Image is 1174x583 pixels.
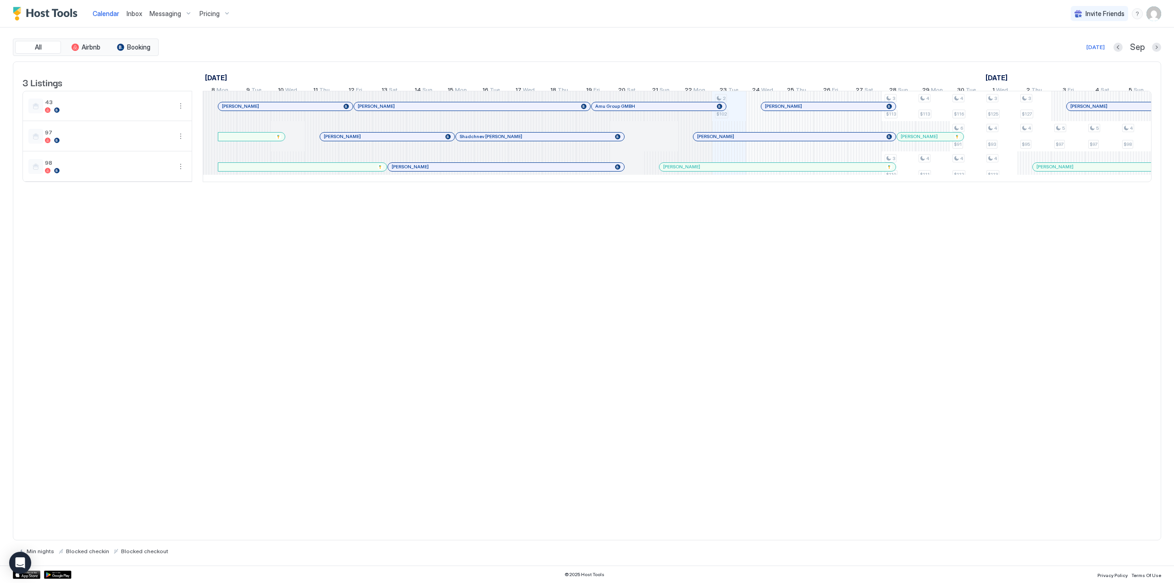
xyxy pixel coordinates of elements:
span: 27 [856,86,863,96]
span: 13 [382,86,388,96]
a: September 17, 2025 [513,84,537,98]
a: September 18, 2025 [548,84,570,98]
span: 43 [45,99,172,105]
span: 19 [586,86,592,96]
a: October 5, 2025 [1126,84,1146,98]
a: October 3, 2025 [1060,84,1076,98]
a: September 28, 2025 [887,84,910,98]
span: Tue [966,86,976,96]
span: 6 [960,125,963,131]
a: October 1, 2025 [983,71,1010,84]
span: $111 [920,172,930,178]
span: $102 [716,111,727,117]
a: September 15, 2025 [445,84,469,98]
button: Previous month [1113,43,1123,52]
span: 4 [1130,125,1133,131]
span: $93 [988,141,996,147]
a: September 8, 2025 [203,71,229,84]
a: Google Play Store [44,571,72,579]
a: Terms Of Use [1131,570,1161,579]
span: Mon [693,86,705,96]
span: Thu [558,86,568,96]
span: Sun [898,86,908,96]
span: Sat [864,86,873,96]
a: September 19, 2025 [584,84,602,98]
span: 9 [246,86,250,96]
span: $113 [920,111,930,117]
button: More options [175,131,186,142]
div: menu [175,161,186,172]
span: 15 [448,86,454,96]
div: [DATE] [1086,43,1105,51]
span: 4 [994,155,997,161]
span: $91 [954,141,962,147]
span: Sun [659,86,670,96]
div: menu [1132,8,1143,19]
button: More options [175,100,186,111]
span: Shadchnev [PERSON_NAME] [460,133,522,139]
span: Blocked checkout [121,548,168,555]
span: 4 [926,155,929,161]
span: 21 [652,86,658,96]
span: Wed [996,86,1008,96]
span: Wed [523,86,535,96]
span: Fri [1068,86,1074,96]
span: 97 [45,129,172,136]
span: Mon [455,86,467,96]
a: September 11, 2025 [311,84,332,98]
span: 17 [515,86,521,96]
span: $97 [1090,141,1097,147]
a: September 22, 2025 [682,84,708,98]
span: Min nights [27,548,54,555]
a: September 27, 2025 [853,84,875,98]
span: Fri [832,86,838,96]
a: Calendar [93,9,119,18]
span: Tue [251,86,261,96]
span: 10 [278,86,284,96]
div: User profile [1146,6,1161,21]
a: September 14, 2025 [412,84,435,98]
button: More options [175,161,186,172]
span: $95 [1022,141,1030,147]
button: [DATE] [1085,42,1106,53]
span: Sun [1134,86,1144,96]
span: [PERSON_NAME] [901,133,938,139]
span: Fri [593,86,600,96]
span: Calendar [93,10,119,17]
a: Host Tools Logo [13,7,82,21]
span: 20 [618,86,626,96]
a: September 29, 2025 [920,84,945,98]
span: Amu Group GMBH [595,103,635,109]
a: September 23, 2025 [717,84,741,98]
span: Blocked checkin [66,548,109,555]
div: menu [175,131,186,142]
span: Wed [285,86,297,96]
span: Sat [1101,86,1109,96]
span: Inbox [127,10,142,17]
span: [PERSON_NAME] [697,133,734,139]
a: September 24, 2025 [750,84,775,98]
div: Open Intercom Messenger [9,552,31,574]
span: [PERSON_NAME] [392,164,429,170]
span: 2 [723,95,725,101]
button: Booking [111,41,156,54]
span: 5 [1096,125,1099,131]
span: 1 [992,86,995,96]
button: All [15,41,61,54]
span: 5 [1062,125,1065,131]
span: 5 [1129,86,1132,96]
span: 22 [685,86,692,96]
span: Terms Of Use [1131,572,1161,578]
span: [PERSON_NAME] [1036,164,1074,170]
span: 25 [787,86,794,96]
span: 26 [823,86,831,96]
div: App Store [13,571,40,579]
span: 24 [752,86,760,96]
button: Airbnb [63,41,109,54]
span: $110 [886,172,896,178]
a: September 8, 2025 [209,84,231,98]
span: $112 [954,172,964,178]
span: Sat [389,86,398,96]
